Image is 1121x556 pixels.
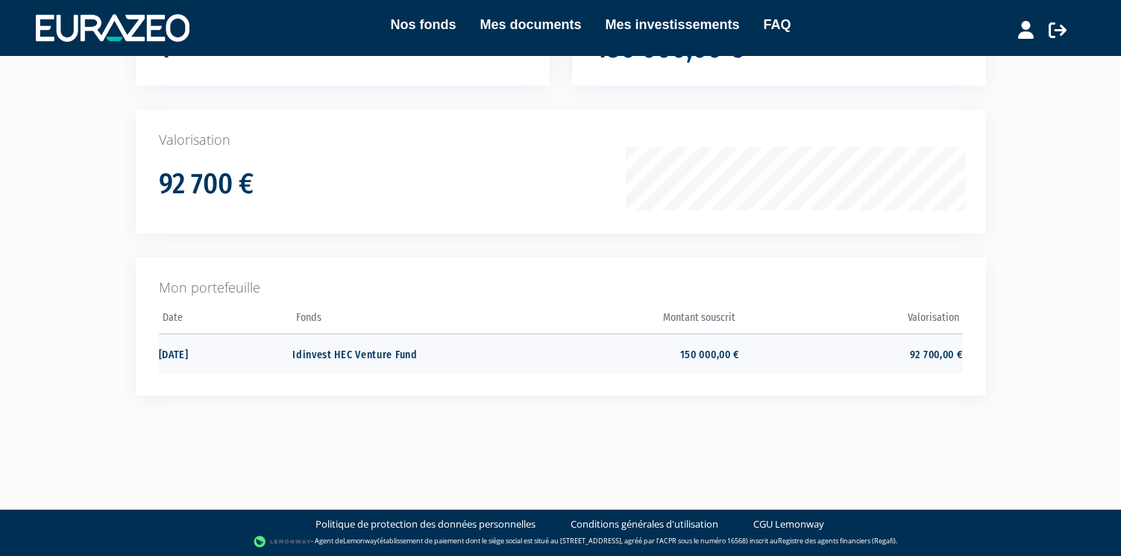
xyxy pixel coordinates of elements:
th: Valorisation [739,307,962,334]
div: - Agent de (établissement de paiement dont le siège social est situé au [STREET_ADDRESS], agréé p... [15,534,1106,549]
h1: 92 700 € [159,169,254,200]
td: 150 000,00 € [516,334,739,373]
img: logo-lemonway.png [254,534,311,549]
th: Fonds [292,307,515,334]
img: 1732889491-logotype_eurazeo_blanc_rvb.png [36,14,189,41]
a: FAQ [764,14,791,35]
th: Date [159,307,293,334]
a: Registre des agents financiers (Regafi) [778,536,896,546]
a: CGU Lemonway [753,517,824,531]
p: Valorisation [159,131,963,150]
a: Lemonway [343,536,377,546]
a: Mes investissements [605,14,739,35]
p: Mon portefeuille [159,278,963,298]
a: Conditions générales d'utilisation [571,517,718,531]
a: Politique de protection des données personnelles [315,517,536,531]
h1: 150 000,00 € [595,33,743,64]
th: Montant souscrit [516,307,739,334]
h1: 1 [159,33,171,64]
a: Nos fonds [390,14,456,35]
td: 92 700,00 € [739,334,962,373]
a: Mes documents [480,14,581,35]
td: [DATE] [159,334,293,373]
td: Idinvest HEC Venture Fund [292,334,515,373]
